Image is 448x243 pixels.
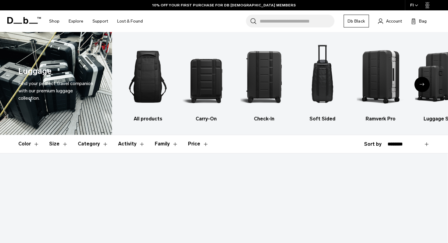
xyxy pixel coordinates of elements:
span: Account [386,18,402,24]
h3: Check-In [240,115,288,123]
h1: Luggage [18,65,52,77]
a: Db Soft Sided [299,41,346,123]
li: 5 / 6 [357,41,404,123]
a: Db All products [124,41,172,123]
img: Db [357,41,404,112]
button: Toggle Filter [155,135,178,153]
li: 2 / 6 [182,41,230,123]
button: Toggle Filter [49,135,68,153]
a: 10% OFF YOUR FIRST PURCHASE FOR DB [DEMOGRAPHIC_DATA] MEMBERS [152,2,296,8]
img: Db [240,41,288,112]
button: Bag [411,17,427,25]
div: Next slide [414,77,430,92]
a: Lost & Found [117,10,143,32]
nav: Main Navigation [45,10,147,32]
span: Find your perfect travel companion with our premium luggage collection. [18,80,93,101]
a: Db Black [344,15,369,27]
a: Db Ramverk Pro [357,41,404,123]
button: Toggle Filter [118,135,145,153]
a: Db Carry-On [182,41,230,123]
li: 3 / 6 [240,41,288,123]
a: Db Check-In [240,41,288,123]
button: Toggle Price [188,135,209,153]
h3: All products [124,115,172,123]
img: Db [182,41,230,112]
span: Bag [419,18,427,24]
a: Account [378,17,402,25]
img: Db [299,41,346,112]
button: Toggle Filter [78,135,108,153]
a: Support [92,10,108,32]
img: Db [124,41,172,112]
h3: Carry-On [182,115,230,123]
li: 1 / 6 [124,41,172,123]
li: 4 / 6 [299,41,346,123]
a: Explore [69,10,83,32]
a: Shop [49,10,60,32]
button: Toggle Filter [18,135,39,153]
h3: Ramverk Pro [357,115,404,123]
h3: Soft Sided [299,115,346,123]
